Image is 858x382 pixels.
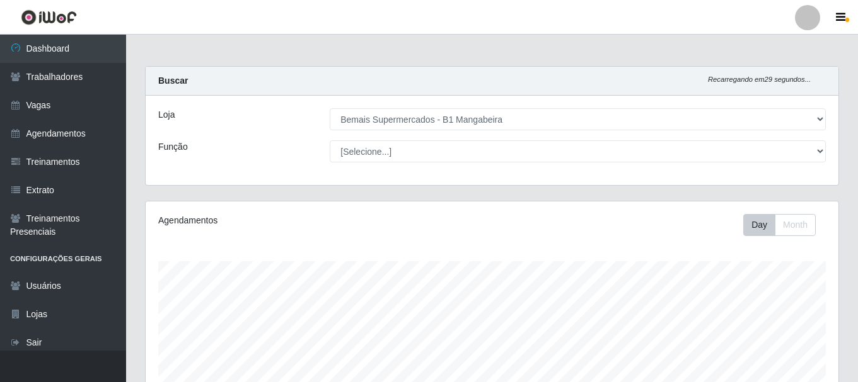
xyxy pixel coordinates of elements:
[775,214,816,236] button: Month
[158,214,426,227] div: Agendamentos
[158,140,188,154] label: Função
[158,76,188,86] strong: Buscar
[743,214,816,236] div: First group
[158,108,175,121] label: Loja
[743,214,775,236] button: Day
[21,9,77,25] img: CoreUI Logo
[708,76,811,83] i: Recarregando em 29 segundos...
[743,214,826,236] div: Toolbar with button groups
